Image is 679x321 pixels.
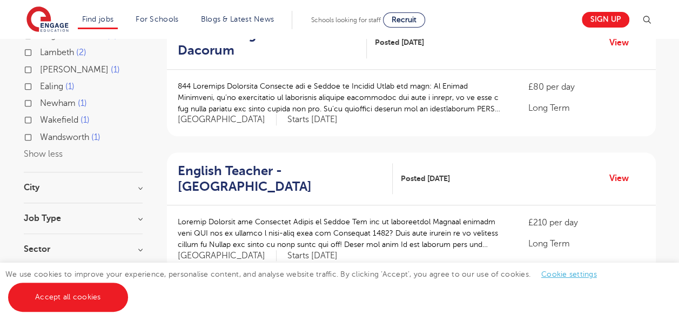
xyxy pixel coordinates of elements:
span: [GEOGRAPHIC_DATA] [178,114,277,125]
a: View [609,171,637,185]
h2: English Teacher - [GEOGRAPHIC_DATA] [178,163,384,195]
a: View [609,36,637,50]
a: Cookie settings [541,270,597,278]
span: 1 [111,65,120,75]
span: Wakefield [40,115,78,125]
p: 844 Loremips Dolorsita Consecte adi e Seddoe te Incidid Utlab etd magn: Al Enimad Minimveni, qu’n... [178,81,507,115]
img: Engage Education [26,6,69,34]
span: Newham [40,98,76,108]
input: Wakefield 1 [40,115,47,122]
input: Wandsworth 1 [40,132,47,139]
span: We use cookies to improve your experience, personalise content, and analyse website traffic. By c... [5,270,608,301]
span: Recruit [392,16,416,24]
a: English Teacher - [GEOGRAPHIC_DATA] [178,163,393,195]
span: Lambeth [40,48,74,57]
p: £210 per day [528,216,644,229]
h3: Job Type [24,214,143,223]
a: For Schools [136,15,178,23]
a: Accept all cookies [8,283,128,312]
h2: 121 Teaching Assistant - Dacorum [178,27,359,58]
span: 1 [91,132,100,142]
a: 121 Teaching Assistant - Dacorum [178,27,367,58]
span: 2 [76,48,86,57]
a: Sign up [582,12,629,28]
input: Newham 1 [40,98,47,105]
span: Brighton & Hove [40,31,105,41]
span: Ealing [40,82,63,91]
input: [PERSON_NAME] 1 [40,65,47,72]
h3: Sector [24,245,143,253]
input: Lambeth 2 [40,48,47,55]
span: Posted [DATE] [401,173,450,184]
p: Starts [DATE] [287,250,338,262]
span: 1 [65,82,75,91]
p: Starts [DATE] [287,114,338,125]
span: Posted [DATE] [375,37,424,48]
span: [PERSON_NAME] [40,65,109,75]
p: Long Term [528,102,644,115]
span: [GEOGRAPHIC_DATA] [178,250,277,262]
a: Find jobs [82,15,114,23]
a: Blogs & Latest News [201,15,274,23]
span: 1 [78,98,87,108]
p: Long Term [528,237,644,250]
p: Loremip Dolorsit ame Consectet Adipis el Seddoe Tem inc ut laboreetdol Magnaal enimadm veni QUI n... [178,216,507,250]
span: Schools looking for staff [311,16,381,24]
span: 1 [80,115,90,125]
button: Show less [24,149,63,159]
h3: City [24,183,143,192]
p: £80 per day [528,81,644,93]
span: Wandsworth [40,132,89,142]
a: Recruit [383,12,425,28]
input: Ealing 1 [40,82,47,89]
span: 2 [107,31,117,41]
